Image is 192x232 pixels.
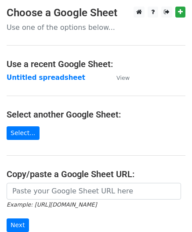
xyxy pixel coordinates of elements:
a: Select... [7,126,40,140]
p: Use one of the options below... [7,23,185,32]
h4: Select another Google Sheet: [7,109,185,120]
input: Next [7,218,29,232]
h4: Copy/paste a Google Sheet URL: [7,169,185,179]
h4: Use a recent Google Sheet: [7,59,185,69]
input: Paste your Google Sheet URL here [7,183,181,200]
small: Example: [URL][DOMAIN_NAME] [7,201,97,208]
a: Untitled spreadsheet [7,74,85,82]
a: View [108,74,130,82]
h3: Choose a Google Sheet [7,7,185,19]
small: View [116,75,130,81]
